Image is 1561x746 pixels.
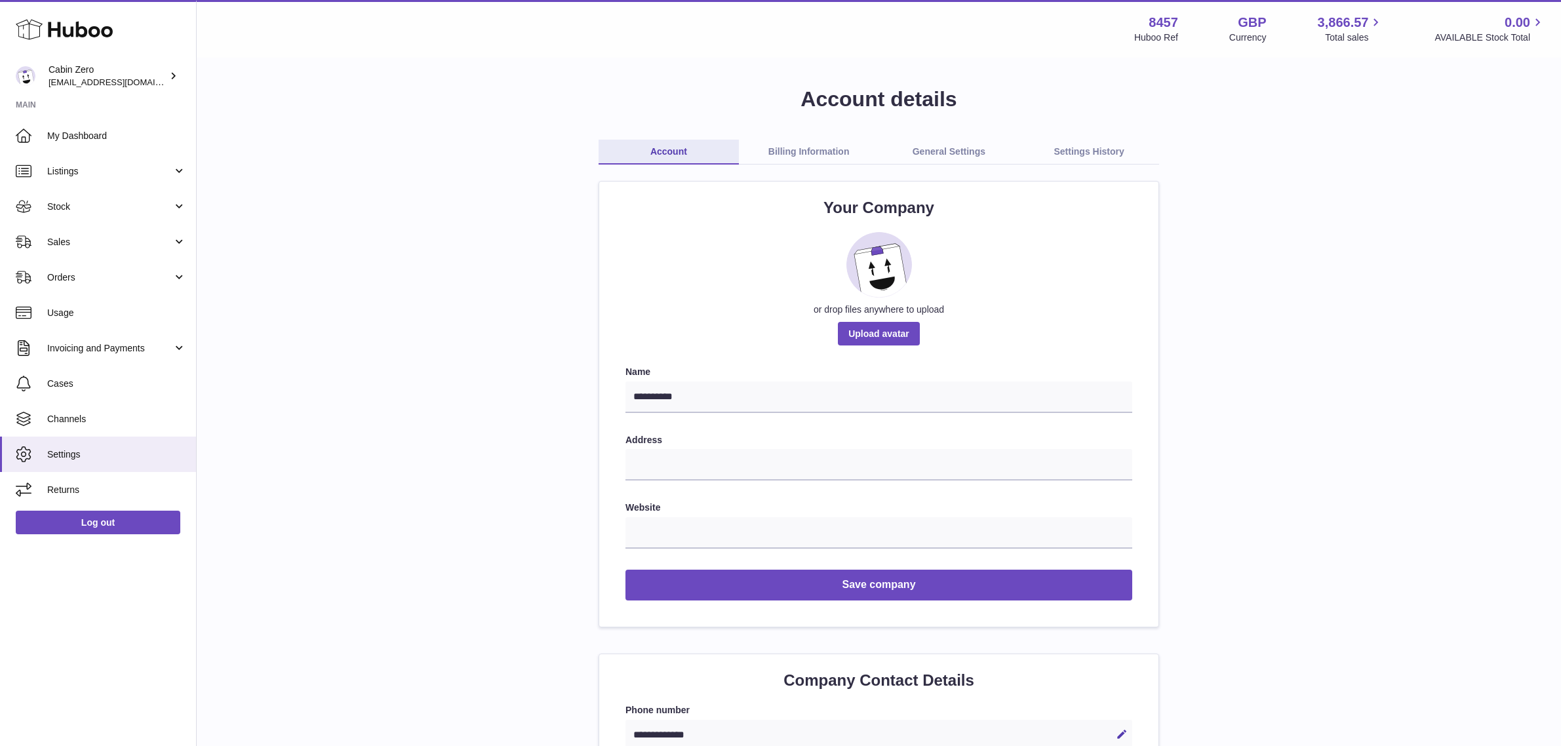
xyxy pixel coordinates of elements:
span: Channels [47,413,186,425]
label: Address [625,434,1132,446]
div: Currency [1229,31,1267,44]
a: Billing Information [739,140,879,165]
div: or drop files anywhere to upload [625,304,1132,316]
a: General Settings [879,140,1019,165]
a: 0.00 AVAILABLE Stock Total [1434,14,1545,44]
button: Save company [625,570,1132,600]
h1: Account details [218,85,1540,113]
a: Settings History [1019,140,1159,165]
strong: GBP [1238,14,1266,31]
span: AVAILABLE Stock Total [1434,31,1545,44]
label: Website [625,501,1132,514]
span: Invoicing and Payments [47,342,172,355]
span: Orders [47,271,172,284]
h2: Company Contact Details [625,670,1132,691]
span: Settings [47,448,186,461]
span: 0.00 [1505,14,1530,31]
img: internalAdmin-8457@internal.huboo.com [16,66,35,86]
span: My Dashboard [47,130,186,142]
h2: Your Company [625,197,1132,218]
span: Cases [47,378,186,390]
a: Account [599,140,739,165]
img: placeholder_image.svg [846,232,912,298]
strong: 8457 [1149,14,1178,31]
span: [EMAIL_ADDRESS][DOMAIN_NAME] [49,77,193,87]
span: Total sales [1325,31,1383,44]
span: Stock [47,201,172,213]
span: Returns [47,484,186,496]
div: Cabin Zero [49,64,167,88]
label: Name [625,366,1132,378]
div: Huboo Ref [1134,31,1178,44]
span: Listings [47,165,172,178]
span: Sales [47,236,172,248]
span: 3,866.57 [1318,14,1369,31]
a: 3,866.57 Total sales [1318,14,1384,44]
span: Upload avatar [838,322,920,345]
a: Log out [16,511,180,534]
label: Phone number [625,704,1132,717]
span: Usage [47,307,186,319]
